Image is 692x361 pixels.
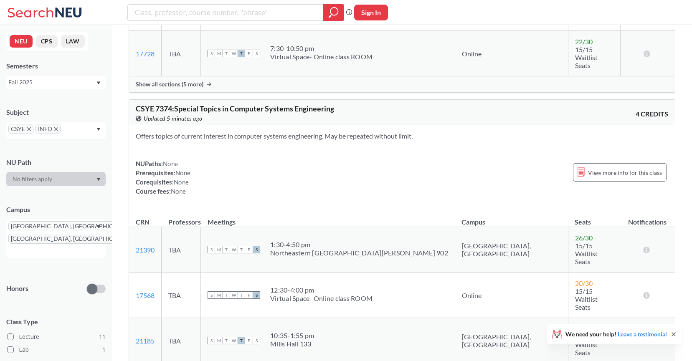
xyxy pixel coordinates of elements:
span: 1 [102,345,106,354]
span: None [171,187,186,195]
span: S [208,291,215,299]
svg: magnifying glass [329,7,339,18]
span: F [245,291,253,299]
span: M [215,291,223,299]
span: W [230,246,238,253]
span: 15/15 Waitlist Seats [575,287,598,311]
div: NUPaths: Prerequisites: Corequisites: Course fees: [136,159,190,196]
span: F [245,246,253,253]
span: 4 CREDITS [636,109,668,119]
th: Campus [455,209,568,227]
span: CSYEX to remove pill [8,124,33,134]
span: F [245,337,253,344]
span: F [245,50,253,57]
button: NEU [10,35,33,48]
button: Sign In [354,5,388,20]
span: T [223,291,230,299]
div: Semesters [6,61,106,71]
div: [GEOGRAPHIC_DATA], [GEOGRAPHIC_DATA]X to remove pill[GEOGRAPHIC_DATA], [GEOGRAPHIC_DATA]X to remo... [6,219,106,258]
span: T [223,50,230,57]
a: 17568 [136,291,155,299]
div: 10:35 - 1:55 pm [270,331,314,340]
span: 15/15 Waitlist Seats [575,333,598,356]
span: S [208,246,215,253]
span: S [253,246,260,253]
span: T [238,337,245,344]
button: CPS [36,35,58,48]
div: NU Path [6,158,106,167]
span: S [253,50,260,57]
svg: Dropdown arrow [96,178,101,181]
div: 7:30 - 10:50 pm [270,44,373,53]
div: Fall 2025 [8,78,96,87]
div: 12:30 - 4:00 pm [270,286,373,294]
label: Lab [7,344,106,355]
span: 20 / 30 [575,279,593,287]
span: W [230,50,238,57]
div: CSYEX to remove pillINFOX to remove pillDropdown arrow [6,122,106,139]
span: W [230,291,238,299]
span: T [223,246,230,253]
span: S [253,337,260,344]
th: Professors [162,209,201,227]
p: Honors [6,284,28,293]
td: [GEOGRAPHIC_DATA], [GEOGRAPHIC_DATA] [455,227,568,273]
span: M [215,246,223,253]
span: INFOX to remove pill [35,124,61,134]
svg: X to remove pill [54,127,58,131]
div: Virtual Space- Online class ROOM [270,53,373,61]
svg: Dropdown arrow [96,128,101,131]
div: 1:30 - 4:50 pm [270,240,448,249]
svg: Dropdown arrow [96,225,101,228]
span: None [175,169,190,177]
div: CRN [136,217,150,227]
div: Subject [6,108,106,117]
th: Seats [568,209,620,227]
span: M [215,337,223,344]
span: We need your help! [565,331,667,337]
td: TBA [162,31,201,76]
span: None [163,160,178,167]
div: Northeastern [GEOGRAPHIC_DATA][PERSON_NAME] 902 [270,249,448,257]
button: LAW [61,35,85,48]
span: S [253,291,260,299]
span: T [223,337,230,344]
div: Mills Hall 133 [270,340,314,348]
label: Lecture [7,331,106,342]
div: Fall 2025Dropdown arrow [6,76,106,89]
span: View more info for this class [588,167,662,178]
div: Campus [6,205,106,214]
td: TBA [162,227,201,273]
span: W [230,337,238,344]
span: 15/15 Waitlist Seats [575,45,598,69]
span: [GEOGRAPHIC_DATA], [GEOGRAPHIC_DATA]X to remove pill [8,234,141,244]
span: None [174,178,189,186]
a: 17728 [136,50,155,58]
svg: X to remove pill [27,127,31,131]
span: Class Type [6,317,106,326]
span: Show all sections (5 more) [136,81,203,88]
span: S [208,337,215,344]
span: M [215,50,223,57]
span: T [238,246,245,253]
td: Online [455,273,568,318]
svg: Dropdown arrow [96,81,101,85]
div: Show all sections (5 more) [129,76,675,92]
span: 26 / 30 [575,234,593,242]
td: Online [455,31,568,76]
span: CSYE 7374 : Special Topics in Computer Systems Engineering [136,104,334,113]
a: 21185 [136,337,155,345]
span: S [208,50,215,57]
div: Dropdown arrow [6,172,106,186]
a: Leave a testimonial [618,331,667,338]
span: [GEOGRAPHIC_DATA], [GEOGRAPHIC_DATA]X to remove pill [8,221,141,231]
a: 21390 [136,246,155,254]
span: 22 / 30 [575,38,593,45]
span: T [238,291,245,299]
div: Virtual Space- Online class ROOM [270,294,373,303]
span: 11 [99,332,106,341]
span: Updated 5 minutes ago [144,114,203,123]
div: magnifying glass [323,4,344,21]
td: TBA [162,273,201,318]
th: Notifications [620,209,675,227]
